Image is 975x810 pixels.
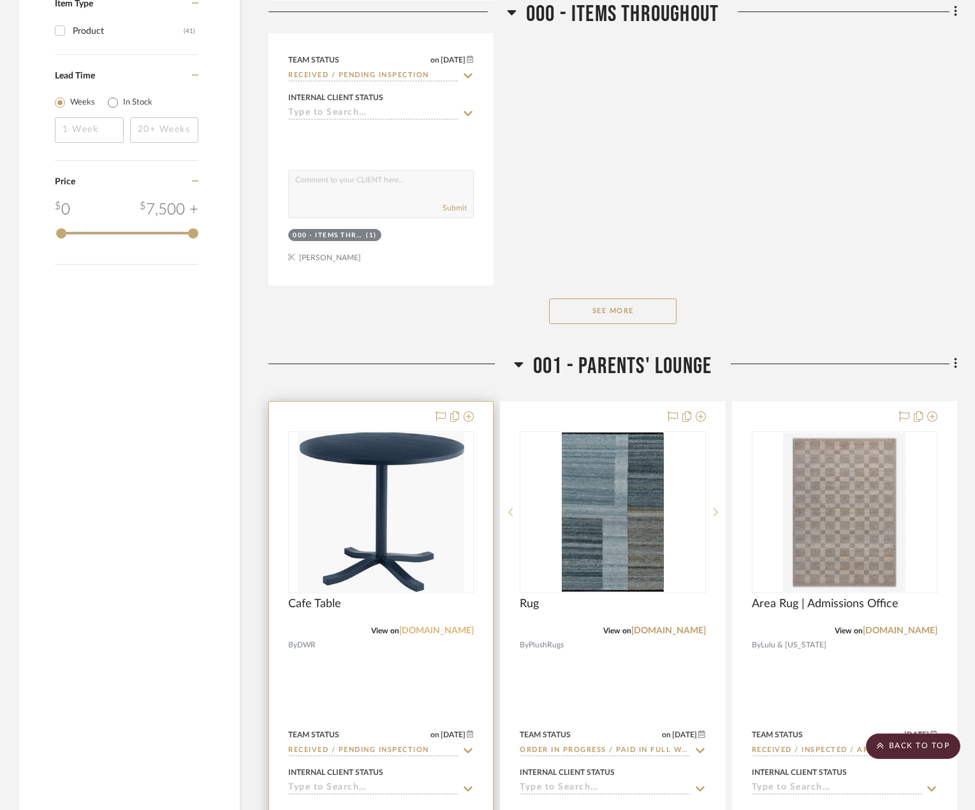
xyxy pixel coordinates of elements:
[55,71,95,80] span: Lead Time
[288,70,458,82] input: Type to Search…
[430,731,439,739] span: on
[631,626,706,635] a: [DOMAIN_NAME]
[752,639,761,651] span: By
[123,96,152,109] label: In Stock
[130,117,199,143] input: 20+ Weeks
[288,108,458,120] input: Type to Search…
[430,56,439,64] span: on
[562,432,664,592] img: Rug
[289,432,473,593] div: 0
[863,626,937,635] a: [DOMAIN_NAME]
[520,639,529,651] span: By
[298,432,464,592] img: Cafe Table
[140,198,198,221] div: 7,500 +
[520,729,571,740] div: Team Status
[752,745,922,757] input: Type to Search…
[752,767,847,778] div: Internal Client Status
[288,54,339,66] div: Team Status
[366,231,377,240] div: (1)
[73,21,184,41] div: Product
[184,21,195,41] div: (41)
[894,731,903,739] span: on
[866,733,960,759] scroll-to-top-button: BACK TO TOP
[439,55,467,64] span: [DATE]
[752,729,803,740] div: Team Status
[288,783,458,795] input: Type to Search…
[55,198,70,221] div: 0
[288,745,458,757] input: Type to Search…
[761,639,826,651] span: Lulu & [US_STATE]
[752,783,922,795] input: Type to Search…
[371,627,399,635] span: View on
[293,231,363,240] div: 000 - ITEMS THROUGHOUT
[288,767,383,778] div: Internal Client Status
[520,783,690,795] input: Type to Search…
[903,730,930,739] span: [DATE]
[55,177,75,186] span: Price
[533,353,712,380] span: 001 - PARENTS' LOUNGE
[520,597,539,611] span: Rug
[529,639,564,651] span: PlushRugs
[662,731,671,739] span: on
[520,767,615,778] div: Internal Client Status
[297,639,316,651] span: DWR
[783,432,905,592] img: Area Rug | Admissions Office
[288,597,341,611] span: Cafe Table
[70,96,95,109] label: Weeks
[549,298,677,324] button: See More
[399,626,474,635] a: [DOMAIN_NAME]
[443,202,467,214] button: Submit
[603,627,631,635] span: View on
[752,597,898,611] span: Area Rug | Admissions Office
[671,730,698,739] span: [DATE]
[55,117,124,143] input: 1 Week
[288,729,339,740] div: Team Status
[835,627,863,635] span: View on
[520,745,690,757] input: Type to Search…
[288,92,383,103] div: Internal Client Status
[439,730,467,739] span: [DATE]
[288,639,297,651] span: By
